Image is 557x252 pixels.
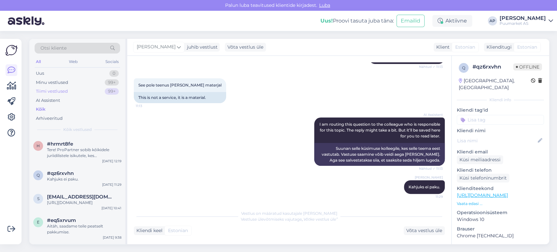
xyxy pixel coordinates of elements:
[434,44,450,51] div: Klient
[418,166,443,171] span: Nähtud ✓ 11:13
[102,159,121,164] div: [DATE] 12:19
[459,77,531,91] div: [GEOGRAPHIC_DATA], [GEOGRAPHIC_DATA]
[36,106,45,113] div: Kõik
[184,44,218,51] div: juhib vestlust
[241,211,337,216] span: Vestlus on määratud kasutajale [PERSON_NAME]
[500,21,546,26] div: Puumarket AS
[457,115,544,125] input: Lisa tag
[457,137,536,144] input: Lisa nimi
[109,70,119,77] div: 0
[457,185,544,192] p: Klienditeekond
[418,194,443,199] span: 11:29
[68,57,79,66] div: Web
[462,65,465,70] span: q
[105,88,119,95] div: 99+
[319,122,441,138] span: I am routing this question to the colleague who is responsible for this topic. The reply might ta...
[409,184,440,189] span: Kahjuks ei paku.
[37,220,39,225] span: e
[320,18,333,24] b: Uus!
[37,196,39,201] span: s
[317,2,332,8] span: Luba
[36,97,60,104] div: AI Assistent
[457,127,544,134] p: Kliendi nimi
[320,17,394,25] div: Proovi tasuta juba täna:
[40,45,67,52] span: Otsi kliente
[36,70,44,77] div: Uus
[457,97,544,103] div: Kliendi info
[513,63,542,71] span: Offline
[63,127,92,133] span: Kõik vestlused
[302,217,338,222] i: „Võtke vestlus üle”
[47,141,73,147] span: #hrmrt8fe
[134,92,226,103] div: This is not a service, it is a material.
[105,79,119,86] div: 99+
[103,235,121,240] div: [DATE] 9:38
[415,175,443,180] span: [PERSON_NAME]
[47,170,74,176] span: #qz6rxvhn
[418,112,443,117] span: AI Assistent
[457,107,544,114] p: Kliendi tag'id
[457,226,544,232] p: Brauser
[47,194,115,200] span: saade@saade.ee
[457,192,508,198] a: [URL][DOMAIN_NAME]
[168,227,188,234] span: Estonian
[47,176,121,182] div: Kahjuks ei paku.
[5,44,18,56] img: Askly Logo
[418,64,443,69] span: Nähtud ✓ 11:13
[35,57,42,66] div: All
[137,43,176,51] span: [PERSON_NAME]
[457,155,503,164] div: Küsi meiliaadressi
[102,182,121,187] div: [DATE] 11:29
[457,174,509,182] div: Küsi telefoninumbrit
[457,209,544,216] p: Operatsioonisüsteem
[225,43,266,52] div: Võta vestlus üle
[396,15,425,27] button: Emailid
[484,44,512,51] div: Klienditugi
[500,16,553,26] a: [PERSON_NAME]Puumarket AS
[488,16,497,25] div: AP
[47,147,121,159] div: Tere! ProPartner sobib kõikidele juriidilistele isikutele, kes Puumarketist ostavad. Liikmed saav...
[457,149,544,155] p: Kliendi email
[457,201,544,207] p: Vaata edasi ...
[101,206,121,211] div: [DATE] 10:41
[457,167,544,174] p: Kliendi telefon
[241,217,338,222] span: Vestluse ülevõtmiseks vajutage
[37,173,40,178] span: q
[455,44,475,51] span: Estonian
[432,15,472,27] div: Aktiivne
[104,57,120,66] div: Socials
[404,226,445,235] div: Võta vestlus üle
[136,103,160,108] span: 11:13
[134,227,162,234] div: Kliendi keel
[500,16,546,21] div: [PERSON_NAME]
[47,223,121,235] div: Aitäh, saadame teile peatselt pakkumise.
[36,79,68,86] div: Minu vestlused
[36,88,68,95] div: Tiimi vestlused
[37,143,40,148] span: h
[517,44,537,51] span: Estonian
[47,217,76,223] span: #eq5xrvum
[457,216,544,223] p: Windows 10
[47,200,121,206] div: [URL][DOMAIN_NAME]
[472,63,513,71] div: # qz6rxvhn
[138,83,222,87] span: See pole teenus [PERSON_NAME] materjal
[457,232,544,239] p: Chrome [TECHNICAL_ID]
[36,115,63,122] div: Arhiveeritud
[314,143,445,166] div: Suunan selle küsimuse kolleegile, kes selle teema eest vastutab. Vastuse saamine võib veidi aega ...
